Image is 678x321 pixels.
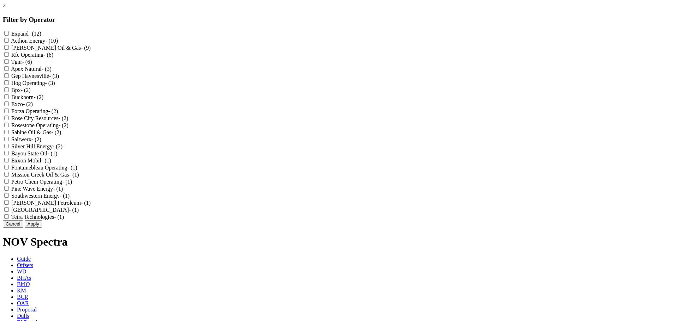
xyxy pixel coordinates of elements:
[11,45,91,51] label: [PERSON_NAME] Oil & Gas
[17,294,28,300] span: BCR
[69,172,79,178] span: - (1)
[41,158,51,163] span: - (1)
[53,143,63,149] span: - (2)
[51,129,61,135] span: - (2)
[53,186,63,192] span: - (1)
[23,101,33,107] span: - (2)
[17,300,29,306] span: OAR
[3,235,675,248] h1: NOV Spectra
[29,31,41,37] span: - (12)
[11,200,91,206] label: [PERSON_NAME] Petroleum
[17,256,31,262] span: Guide
[11,172,79,178] label: Mission Creek Oil & Gas
[11,193,70,199] label: Southwestern Energy
[49,73,59,79] span: - (3)
[11,115,68,121] label: Rose City Resources
[11,108,58,114] label: Forza Operating
[17,262,33,268] span: Offsets
[11,129,61,135] label: Sabine Oil & Gas
[42,66,52,72] span: - (3)
[22,59,32,65] span: - (6)
[17,288,26,294] span: KM
[54,214,64,220] span: - (1)
[17,281,30,287] span: BitIQ
[11,94,43,100] label: Buckhorn
[45,38,58,44] span: - (10)
[11,158,51,163] label: Exxon Mobil
[11,136,41,142] label: Saltwerx
[11,66,52,72] label: Apex Natural
[69,207,79,213] span: - (1)
[25,220,42,228] button: Apply
[48,108,58,114] span: - (2)
[11,31,41,37] label: Expand
[11,52,53,58] label: Rfe Operating
[11,101,33,107] label: Exco
[11,59,32,65] label: Tgnr
[45,80,55,86] span: - (3)
[34,94,43,100] span: - (2)
[11,38,58,44] label: Aethon Energy
[11,179,72,185] label: Petro Chem Operating
[11,87,31,93] label: Bpx
[11,207,79,213] label: [GEOGRAPHIC_DATA]
[81,45,91,51] span: - (9)
[11,80,55,86] label: Hog Operating
[17,313,29,319] span: Dulls
[11,150,57,156] label: Bayou State Oil
[3,16,675,24] h3: Filter by Operator
[31,136,41,142] span: - (2)
[11,214,64,220] label: Tetra Technologies
[11,73,59,79] label: Gep Haynesville
[11,186,63,192] label: Pine Wave Energy
[17,307,37,313] span: Proposal
[17,275,31,281] span: BHAs
[11,122,69,128] label: Rosestone Operating
[11,165,77,171] label: Fontainebleau Operating
[17,268,26,274] span: WD
[58,115,68,121] span: - (2)
[67,165,77,171] span: - (1)
[59,122,69,128] span: - (2)
[62,179,72,185] span: - (1)
[21,87,31,93] span: - (2)
[81,200,91,206] span: - (1)
[43,52,53,58] span: - (6)
[3,220,23,228] button: Cancel
[11,143,63,149] label: Silver Hill Energy
[3,3,6,9] a: ×
[47,150,57,156] span: - (1)
[60,193,70,199] span: - (1)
